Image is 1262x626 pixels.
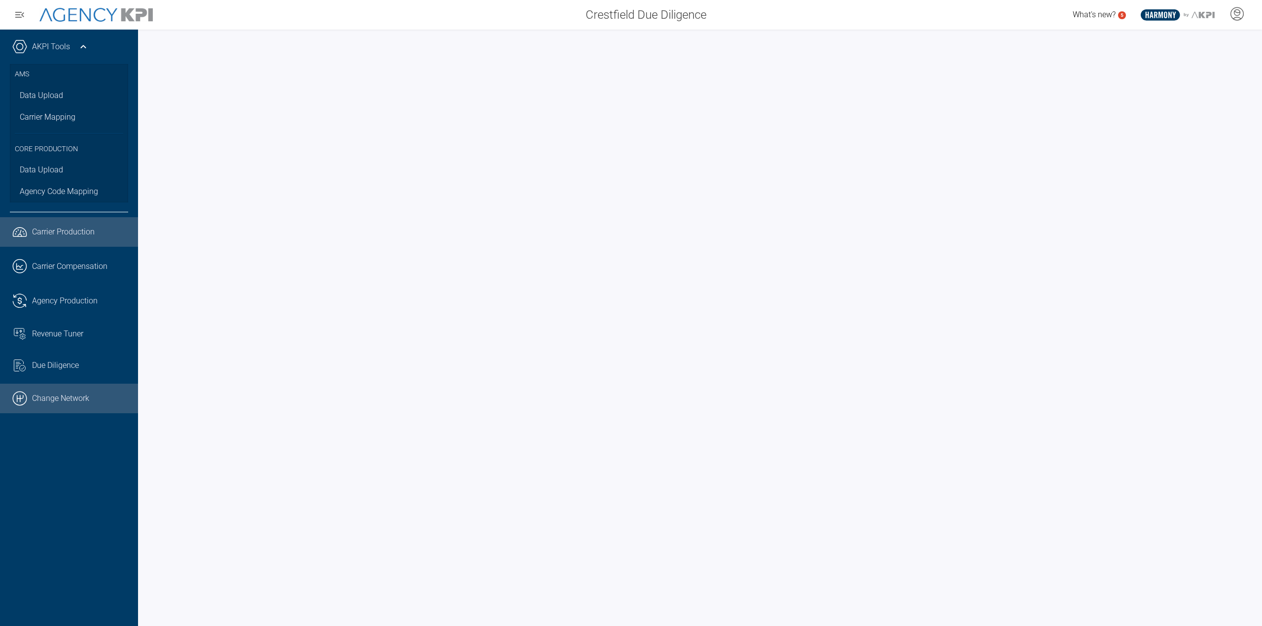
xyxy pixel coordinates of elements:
span: Due Diligence [32,360,79,371]
a: Data Upload [10,85,128,106]
img: AgencyKPI [39,8,153,22]
span: Carrier Production [32,226,95,238]
span: Crestfield Due Diligence [586,6,706,24]
a: Data Upload [10,159,128,181]
text: 5 [1121,12,1123,18]
h3: Core Production [15,133,123,160]
a: Agency Code Mapping [10,181,128,202]
h3: AMS [15,64,123,85]
a: AKPI Tools [32,41,70,53]
span: Revenue Tuner [32,328,83,340]
a: 5 [1118,11,1126,19]
a: Carrier Mapping [10,106,128,128]
span: What's new? [1073,10,1116,19]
